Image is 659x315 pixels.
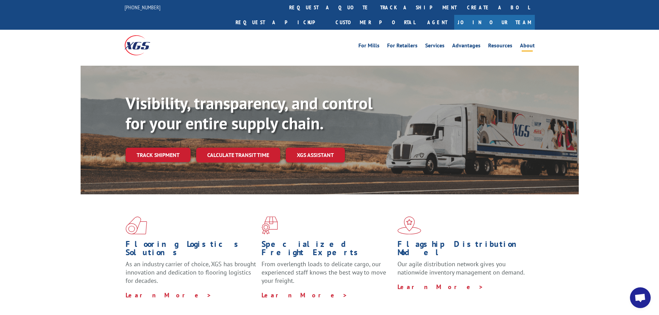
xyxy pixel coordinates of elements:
a: Join Our Team [454,15,535,30]
img: xgs-icon-focused-on-flooring-red [262,216,278,234]
a: Advantages [452,43,480,50]
a: Learn More > [126,291,212,299]
h1: Flooring Logistics Solutions [126,240,256,260]
h1: Flagship Distribution Model [397,240,528,260]
a: Resources [488,43,512,50]
a: XGS ASSISTANT [286,148,345,163]
a: Track shipment [126,148,191,162]
div: Open chat [630,287,651,308]
h1: Specialized Freight Experts [262,240,392,260]
img: xgs-icon-flagship-distribution-model-red [397,216,421,234]
a: For Retailers [387,43,418,50]
a: Customer Portal [330,15,420,30]
a: Learn More > [397,283,484,291]
a: Learn More > [262,291,348,299]
span: As an industry carrier of choice, XGS has brought innovation and dedication to flooring logistics... [126,260,256,285]
b: Visibility, transparency, and control for your entire supply chain. [126,92,373,134]
a: Services [425,43,445,50]
a: Request a pickup [230,15,330,30]
p: From overlength loads to delicate cargo, our experienced staff knows the best way to move your fr... [262,260,392,291]
a: For Mills [358,43,379,50]
a: Calculate transit time [196,148,280,163]
a: Agent [420,15,454,30]
a: [PHONE_NUMBER] [125,4,161,11]
a: About [520,43,535,50]
img: xgs-icon-total-supply-chain-intelligence-red [126,216,147,234]
span: Our agile distribution network gives you nationwide inventory management on demand. [397,260,525,276]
